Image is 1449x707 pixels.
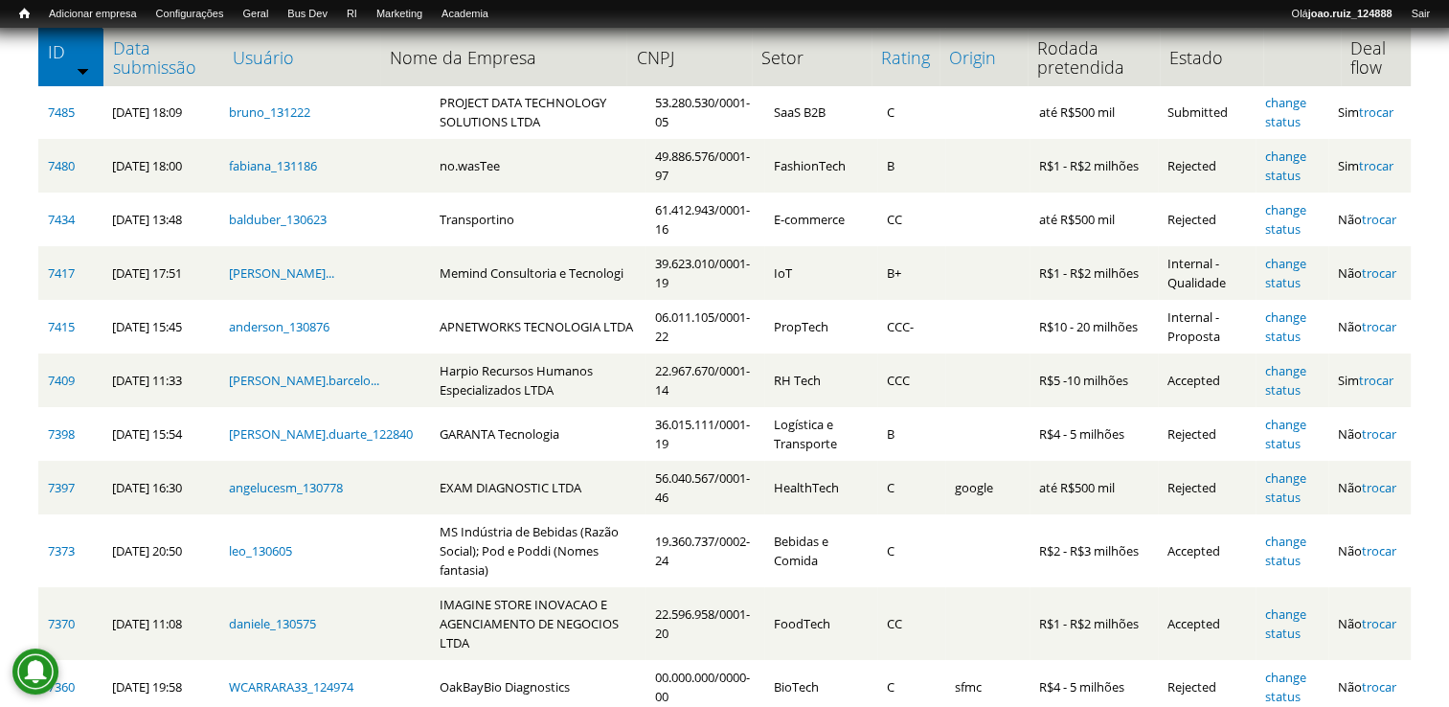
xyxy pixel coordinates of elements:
[645,514,764,587] td: 19.360.737/0002-24
[102,587,219,660] td: [DATE] 11:08
[1158,85,1256,139] td: Submitted
[102,514,219,587] td: [DATE] 20:50
[48,615,75,632] a: 7370
[1341,29,1411,86] th: Deal flow
[102,139,219,193] td: [DATE] 18:00
[752,29,872,86] th: Setor
[949,48,1018,67] a: Origin
[1030,514,1158,587] td: R$2 - R$3 milhões
[337,5,367,24] a: RI
[877,300,945,353] td: CCC-
[1401,5,1439,24] a: Sair
[430,246,645,300] td: Memind Consultoria e Tecnologi
[102,407,219,461] td: [DATE] 15:54
[430,300,645,353] td: APNETWORKS TECNOLOGIA LTDA
[1158,407,1256,461] td: Rejected
[1158,587,1256,660] td: Accepted
[626,29,752,86] th: CNPJ
[229,318,329,335] a: anderson_130876
[48,157,75,174] a: 7480
[877,85,945,139] td: C
[1030,461,1158,514] td: até R$500 mil
[430,139,645,193] td: no.wasTee
[1030,193,1158,246] td: até R$500 mil
[1328,407,1411,461] td: Não
[39,5,147,24] a: Adicionar empresa
[77,64,89,77] img: ordem crescente
[877,139,945,193] td: B
[1359,372,1393,389] a: trocar
[877,514,945,587] td: C
[102,353,219,407] td: [DATE] 11:33
[1362,479,1396,496] a: trocar
[229,425,413,443] a: [PERSON_NAME].duarte_122840
[48,425,75,443] a: 7398
[1265,148,1306,184] a: change status
[1265,308,1306,345] a: change status
[1158,246,1256,300] td: Internal - Qualidade
[764,407,878,461] td: Logística e Transporte
[1265,255,1306,291] a: change status
[1328,193,1411,246] td: Não
[1362,318,1396,335] a: trocar
[1265,469,1306,506] a: change status
[430,353,645,407] td: Harpio Recursos Humanos Especializados LTDA
[430,461,645,514] td: EXAM DIAGNOSTIC LTDA
[102,300,219,353] td: [DATE] 15:45
[1030,407,1158,461] td: R$4 - 5 milhões
[229,615,316,632] a: daniele_130575
[1328,353,1411,407] td: Sim
[430,407,645,461] td: GARANTA Tecnologia
[764,461,878,514] td: HealthTech
[229,103,310,121] a: bruno_131222
[147,5,234,24] a: Configurações
[430,193,645,246] td: Transportino
[278,5,337,24] a: Bus Dev
[1160,29,1263,86] th: Estado
[48,542,75,559] a: 7373
[1265,533,1306,569] a: change status
[764,300,878,353] td: PropTech
[1362,678,1396,696] a: trocar
[1028,29,1160,86] th: Rodada pretendida
[1362,615,1396,632] a: trocar
[430,85,645,139] td: PROJECT DATA TECHNOLOGY SOLUTIONS LTDA
[764,246,878,300] td: IoT
[1030,246,1158,300] td: R$1 - R$2 milhões
[764,514,878,587] td: Bebidas e Comida
[48,318,75,335] a: 7415
[1328,300,1411,353] td: Não
[877,353,945,407] td: CCC
[1030,85,1158,139] td: até R$500 mil
[102,461,219,514] td: [DATE] 16:30
[1158,300,1256,353] td: Internal - Proposta
[1265,362,1306,399] a: change status
[48,42,94,61] a: ID
[229,479,343,496] a: angelucesm_130778
[1158,139,1256,193] td: Rejected
[1265,94,1306,130] a: change status
[1030,139,1158,193] td: R$1 - R$2 milhões
[367,5,432,24] a: Marketing
[1362,211,1396,228] a: trocar
[432,5,498,24] a: Academia
[1281,5,1401,24] a: Olájoao.ruiz_124888
[1158,353,1256,407] td: Accepted
[645,353,764,407] td: 22.967.670/0001-14
[1265,416,1306,452] a: change status
[1265,605,1306,642] a: change status
[48,678,75,696] a: 7360
[1265,669,1306,705] a: change status
[1328,139,1411,193] td: Sim
[229,372,379,389] a: [PERSON_NAME].barcelo...
[229,157,317,174] a: fabiana_131186
[48,103,75,121] a: 7485
[1328,85,1411,139] td: Sim
[48,264,75,282] a: 7417
[645,461,764,514] td: 56.040.567/0001-46
[764,139,878,193] td: FashionTech
[1362,542,1396,559] a: trocar
[877,461,945,514] td: C
[48,479,75,496] a: 7397
[48,372,75,389] a: 7409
